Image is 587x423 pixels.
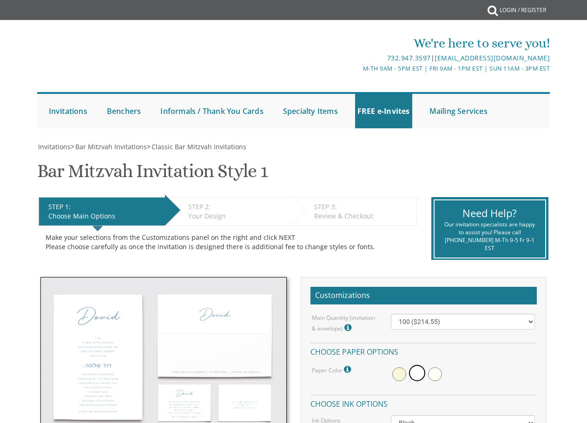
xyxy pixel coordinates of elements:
[37,161,268,188] h1: Bar Mitzvah Invitation Style 1
[37,142,71,151] a: Invitations
[105,94,144,128] a: Benchers
[188,202,286,211] div: STEP 2:
[48,211,160,221] div: Choose Main Options
[38,142,71,151] span: Invitations
[310,343,537,359] h4: Choose paper options
[427,94,490,128] a: Mailing Services
[435,53,550,62] a: [EMAIL_ADDRESS][DOMAIN_NAME]
[314,202,412,211] div: STEP 3:
[75,142,147,151] span: Bar Mitzvah Invitations
[151,142,246,151] a: Classic Bar Mitzvah Invitations
[387,53,431,62] a: 732.947.3597
[209,34,550,53] div: We're here to serve you!
[152,142,246,151] span: Classic Bar Mitzvah Invitations
[310,287,537,304] h2: Customizations
[188,211,286,221] div: Your Design
[312,364,353,376] label: Paper Color
[355,94,412,128] a: FREE e-Invites
[71,142,147,151] span: >
[147,142,246,151] span: >
[46,233,410,251] div: Make your selections from the Customizations panel on the right and click NEXT Please choose care...
[442,220,538,252] div: Our invitation specialists are happy to assist you! Please call [PHONE_NUMBER] M-Th 9-5 Fr 9-1 EST
[48,202,160,211] div: STEP 1:
[74,142,147,151] a: Bar Mitzvah Invitations
[209,64,550,73] div: M-Th 9am - 5pm EST | Fri 9am - 1pm EST | Sun 11am - 3pm EST
[312,314,377,334] label: Main Quantity (invitation & envelope)
[209,53,550,64] div: |
[158,94,265,128] a: Informals / Thank You Cards
[314,211,412,221] div: Review & Checkout
[46,94,90,128] a: Invitations
[442,206,538,220] div: Need Help?
[310,395,537,411] h4: Choose ink options
[281,94,340,128] a: Specialty Items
